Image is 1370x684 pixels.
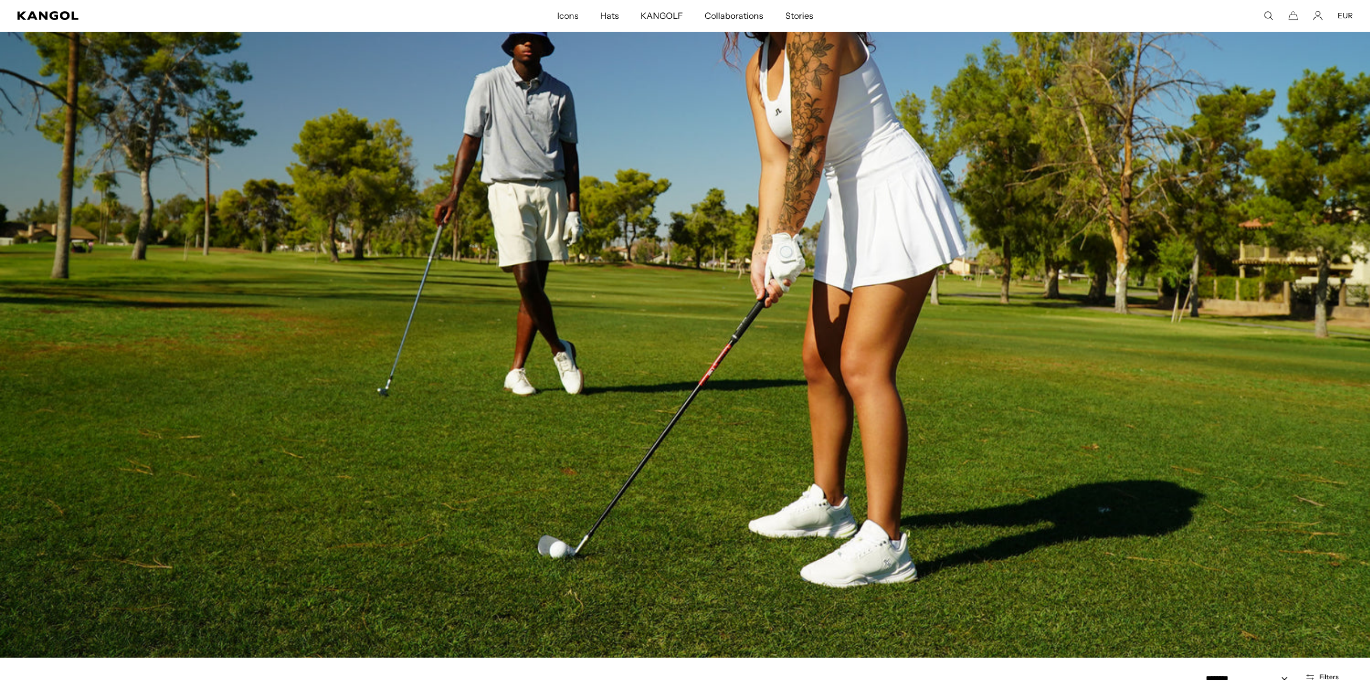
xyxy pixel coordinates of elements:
a: Account [1313,11,1323,20]
a: Kangol [17,11,370,20]
select: Sort by: Featured [1202,673,1298,684]
summary: Search here [1263,11,1273,20]
button: EUR [1338,11,1353,20]
button: Cart [1288,11,1298,20]
button: Open filters [1298,672,1345,682]
span: Filters [1319,673,1339,681]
